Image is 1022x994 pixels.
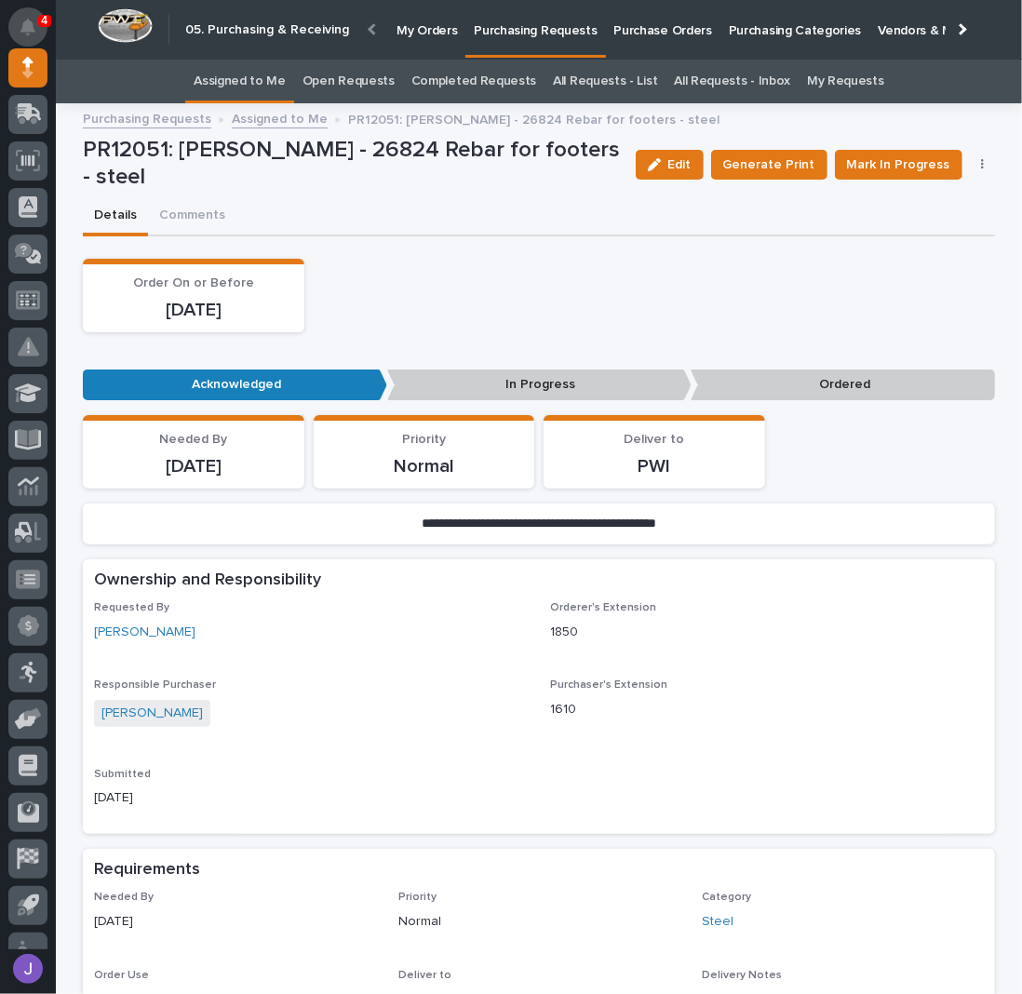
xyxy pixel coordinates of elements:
[41,14,47,27] p: 4
[702,892,751,903] span: Category
[194,60,286,103] a: Assigned to Me
[411,60,536,103] a: Completed Requests
[94,892,154,903] span: Needed By
[550,623,984,642] p: 1850
[398,892,437,903] span: Priority
[711,150,827,180] button: Generate Print
[674,60,790,103] a: All Requests - Inbox
[94,912,376,932] p: [DATE]
[98,8,153,43] img: Workspace Logo
[325,455,524,477] p: Normal
[348,108,719,128] p: PR12051: [PERSON_NAME] - 26824 Rebar for footers - steel
[101,704,203,723] a: [PERSON_NAME]
[83,137,621,191] p: PR12051: [PERSON_NAME] - 26824 Rebar for footers - steel
[303,60,395,103] a: Open Requests
[133,276,254,289] span: Order On or Before
[398,970,451,981] span: Deliver to
[232,107,328,128] a: Assigned to Me
[94,623,195,642] a: [PERSON_NAME]
[23,19,47,48] div: Notifications4
[550,602,656,613] span: Orderer's Extension
[8,949,47,988] button: users-avatar
[702,970,782,981] span: Delivery Notes
[398,912,680,932] p: Normal
[148,197,236,236] button: Comments
[723,154,815,176] span: Generate Print
[636,150,704,180] button: Edit
[94,455,293,477] p: [DATE]
[550,700,984,719] p: 1610
[94,602,169,613] span: Requested By
[94,788,528,808] p: [DATE]
[835,150,962,180] button: Mark In Progress
[94,769,151,780] span: Submitted
[668,156,692,173] span: Edit
[847,154,950,176] span: Mark In Progress
[555,455,754,477] p: PWI
[94,970,149,981] span: Order Use
[8,7,47,47] button: Notifications
[691,369,995,400] p: Ordered
[553,60,657,103] a: All Requests - List
[807,60,884,103] a: My Requests
[94,860,200,880] h2: Requirements
[94,299,293,321] p: [DATE]
[94,679,216,691] span: Responsible Purchaser
[702,912,733,932] a: Steel
[624,433,684,446] span: Deliver to
[402,433,446,446] span: Priority
[185,22,349,38] h2: 05. Purchasing & Receiving
[550,679,667,691] span: Purchaser's Extension
[83,369,387,400] p: Acknowledged
[83,197,148,236] button: Details
[387,369,692,400] p: In Progress
[94,571,321,591] h2: Ownership and Responsibility
[83,107,211,128] a: Purchasing Requests
[159,433,227,446] span: Needed By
